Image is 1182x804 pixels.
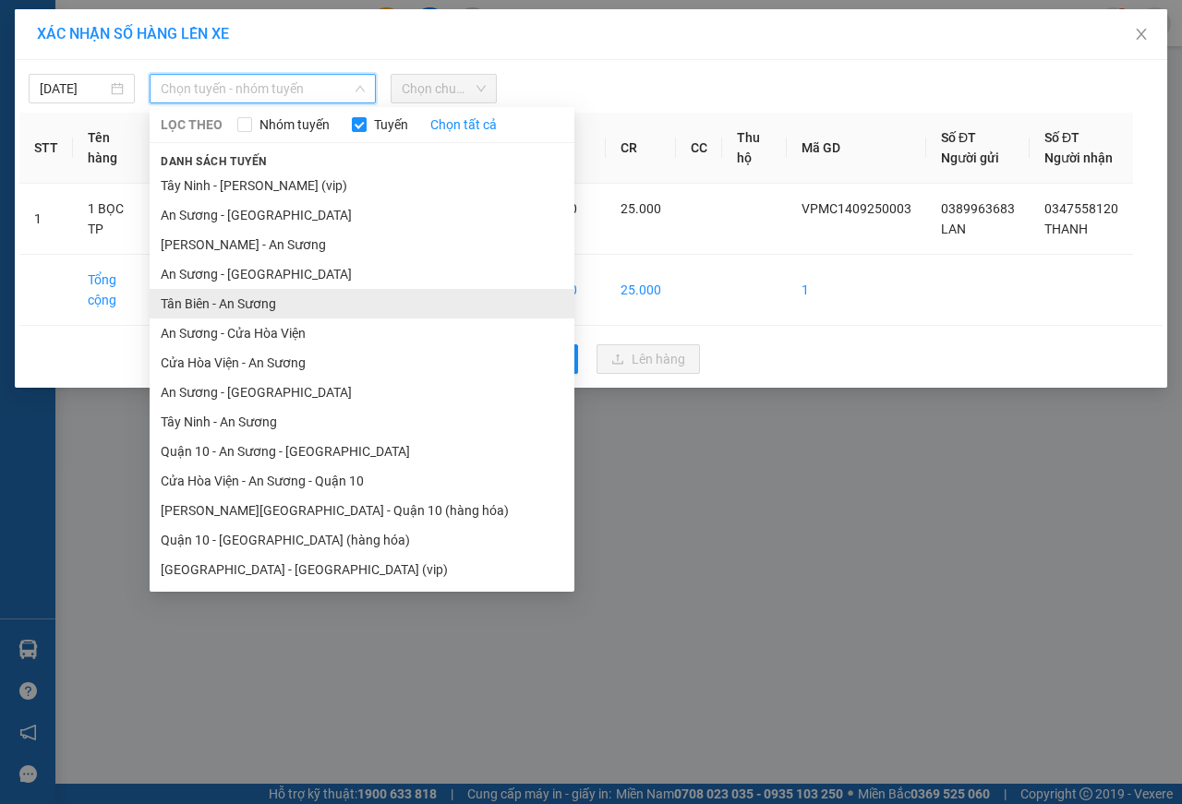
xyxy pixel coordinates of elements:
[6,119,196,130] span: [PERSON_NAME]:
[150,555,574,584] li: [GEOGRAPHIC_DATA] - [GEOGRAPHIC_DATA] (vip)
[150,407,574,437] li: Tây Ninh - An Sương
[621,201,661,216] span: 25.000
[1044,150,1113,165] span: Người nhận
[150,466,574,496] li: Cửa Hòa Viện - An Sương - Quận 10
[40,78,107,99] input: 14/09/2025
[73,184,153,255] td: 1 BỌC TP
[150,318,574,348] li: An Sương - Cửa Hòa Viện
[676,113,722,184] th: CC
[37,25,229,42] span: XÁC NHẬN SỐ HÀNG LÊN XE
[402,75,486,102] span: Chọn chuyến
[606,113,676,184] th: CR
[941,130,976,145] span: Số ĐT
[146,55,254,78] span: 01 Võ Văn Truyện, KP.1, Phường 2
[1134,27,1149,42] span: close
[150,525,574,555] li: Quận 10 - [GEOGRAPHIC_DATA] (hàng hóa)
[606,255,676,326] td: 25.000
[73,255,153,326] td: Tổng cộng
[6,134,113,145] span: In ngày:
[941,150,999,165] span: Người gửi
[150,259,574,289] li: An Sương - [GEOGRAPHIC_DATA]
[252,114,337,135] span: Nhóm tuyến
[150,153,278,170] span: Danh sách tuyến
[150,171,574,200] li: Tây Ninh - [PERSON_NAME] (vip)
[787,113,926,184] th: Mã GD
[722,113,787,184] th: Thu hộ
[161,75,365,102] span: Chọn tuyến - nhóm tuyến
[19,113,73,184] th: STT
[19,184,73,255] td: 1
[146,82,226,93] span: Hotline: 19001152
[1044,201,1118,216] span: 0347558120
[161,114,223,135] span: LỌC THEO
[941,201,1015,216] span: 0389963683
[150,496,574,525] li: [PERSON_NAME][GEOGRAPHIC_DATA] - Quận 10 (hàng hóa)
[50,100,226,114] span: -----------------------------------------
[146,30,248,53] span: Bến xe [GEOGRAPHIC_DATA]
[1044,222,1088,236] span: THANH
[941,222,966,236] span: LAN
[150,437,574,466] li: Quận 10 - An Sương - [GEOGRAPHIC_DATA]
[597,344,700,374] button: uploadLên hàng
[150,200,574,230] li: An Sương - [GEOGRAPHIC_DATA]
[150,289,574,318] li: Tân Biên - An Sương
[150,230,574,259] li: [PERSON_NAME] - An Sương
[367,114,416,135] span: Tuyến
[787,255,926,326] td: 1
[150,378,574,407] li: An Sương - [GEOGRAPHIC_DATA]
[146,10,253,26] strong: ĐỒNG PHƯỚC
[1044,130,1079,145] span: Số ĐT
[802,201,911,216] span: VPMC1409250003
[41,134,113,145] span: 07:24:38 [DATE]
[150,348,574,378] li: Cửa Hòa Viện - An Sương
[430,114,497,135] a: Chọn tất cả
[92,117,197,131] span: VPMC1409250003
[355,83,366,94] span: down
[73,113,153,184] th: Tên hàng
[1116,9,1167,61] button: Close
[6,11,89,92] img: logo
